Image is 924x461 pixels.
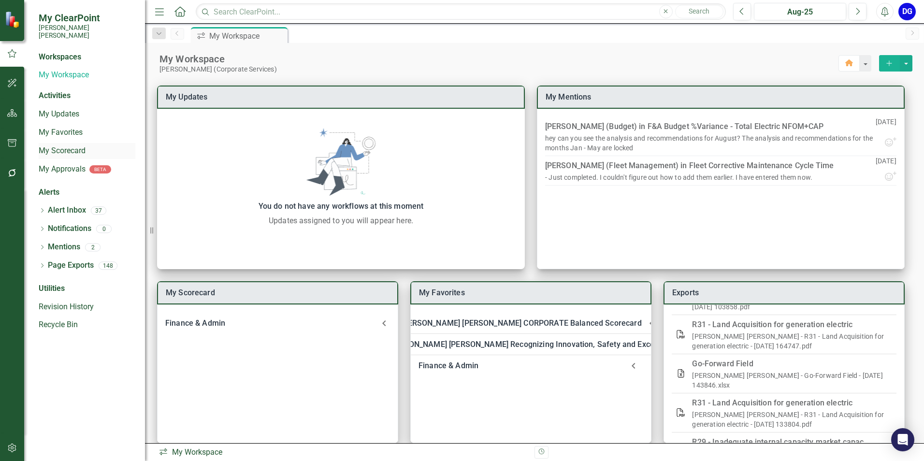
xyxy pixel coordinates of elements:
a: Recycle Bin [39,319,135,331]
div: My Workspace [159,447,527,458]
div: Utilities [39,283,135,294]
div: Alerts [39,187,135,198]
div: [PERSON_NAME] (Fleet Management) in [545,159,834,173]
div: Finance & Admin [158,313,398,334]
div: [PERSON_NAME] [PERSON_NAME] CORPORATE Balanced Scorecard [401,317,641,330]
div: 148 [99,261,117,270]
div: hey can you see the analysis and recommendations for August? The analysis and recommendations for... [545,133,876,153]
a: Fleet Corrective Maintenance Cycle Time [689,161,834,170]
div: R29 - Inadequate internal capacity market capac [692,435,889,449]
small: [PERSON_NAME] [PERSON_NAME] [39,24,135,40]
a: My Approvals [39,164,86,175]
span: Search [689,7,709,15]
a: [PERSON_NAME] [PERSON_NAME] - R31 - Land Acquisition for generation electric - [DATE] 133804.pdf [692,411,884,428]
button: select merge strategy [879,55,900,72]
div: BETA [89,165,111,173]
button: DG [898,3,916,20]
div: 37 [91,206,106,215]
a: Page Exports [48,260,94,271]
div: 0 [96,225,112,233]
p: [DATE] [876,117,896,136]
a: Mentions [48,242,80,253]
div: Finance & Admin [165,317,378,330]
div: You do not have any workflows at this moment [162,200,520,213]
a: My Favorites [39,127,135,138]
a: My Favorites [419,288,465,297]
button: select merge strategy [900,55,912,72]
img: ClearPoint Strategy [5,11,22,28]
div: RISE: [PERSON_NAME] [PERSON_NAME] Recognizing Innovation, Safety and Excellence [367,338,676,351]
button: Search [675,5,723,18]
div: Open Intercom Messenger [891,428,914,451]
div: Aug-25 [757,6,843,18]
div: - Just completed. I couldn't figure out how to add them earlier. I have entered them now. [545,173,812,182]
div: Updates assigned to you will appear here. [162,215,520,227]
a: F&A Budget %Variance​ - Total Electric NFOM+CAP [648,122,824,131]
div: R31 - Land Acquisition for generation electric [692,318,889,331]
a: My Workspace [39,70,135,81]
span: My ClearPoint [39,12,135,24]
a: Notifications [48,223,91,234]
input: Search ClearPoint... [196,3,726,20]
button: Aug-25 [754,3,846,20]
a: My Updates [166,92,208,101]
div: 2 [85,243,101,251]
p: [DATE] [876,156,896,171]
a: My Mentions [546,92,592,101]
div: Workspaces [39,52,81,63]
div: My Workspace [209,30,285,42]
a: My Scorecard [166,288,215,297]
div: split button [879,55,912,72]
div: Go-Forward Field [692,357,889,371]
div: Finance & Admin [419,359,624,373]
div: Activities [39,90,135,101]
a: [PERSON_NAME] [PERSON_NAME] - Go-Forward Field - [DATE] 143846.xlsx [692,372,882,389]
div: Finance & Admin [411,355,651,376]
div: RISE: [PERSON_NAME] [PERSON_NAME] Recognizing Innovation, Safety and Excellence [411,334,651,355]
a: [PERSON_NAME] [PERSON_NAME] - R31 - Land Acquisition for generation electric - [DATE] 164747.pdf [692,332,884,350]
a: Revision History [39,302,135,313]
a: Alert Inbox [48,205,86,216]
div: My Workspace [159,53,838,65]
a: My Updates [39,109,135,120]
div: R31 - Land Acquisition for generation electric [692,396,889,410]
div: [PERSON_NAME] (Budget) in [545,120,823,133]
div: [PERSON_NAME] [PERSON_NAME] CORPORATE Balanced Scorecard [411,313,651,334]
div: [PERSON_NAME] (Corporate Services) [159,65,838,73]
a: Exports [672,288,699,297]
a: My Scorecard [39,145,135,157]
